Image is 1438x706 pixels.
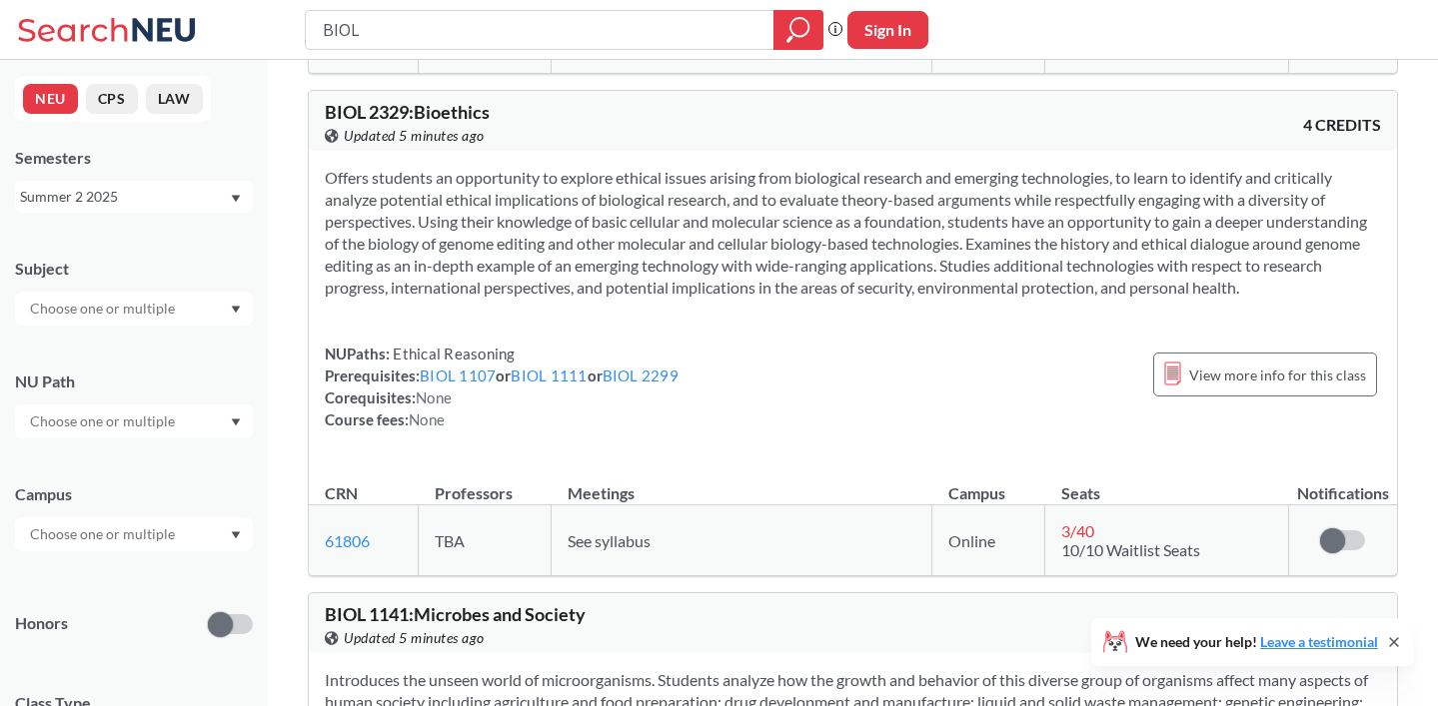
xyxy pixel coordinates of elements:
[344,627,485,649] span: Updated 5 minutes ago
[15,404,253,438] div: Dropdown arrow
[325,101,490,123] span: BIOL 2329 : Bioethics
[390,345,516,362] span: Ethical Reasoning
[231,418,241,426] svg: Dropdown arrow
[325,343,679,430] div: NUPaths: Prerequisites: or or Corequisites: Course fees:
[325,531,370,550] a: 61806
[1303,616,1381,638] span: 4 CREDITS
[15,483,253,505] div: Campus
[146,84,203,114] button: LAW
[511,366,587,384] a: BIOL 1111
[1260,633,1378,650] a: Leave a testimonial
[1303,114,1381,136] span: 4 CREDITS
[23,84,78,114] button: NEU
[20,522,188,546] input: Choose one or multiple
[15,612,68,635] p: Honors
[15,517,253,551] div: Dropdown arrow
[773,10,823,50] div: magnifying glass
[847,11,928,49] button: Sign In
[325,482,358,504] div: CRN
[321,13,759,47] input: Class, professor, course number, "phrase"
[344,125,485,147] span: Updated 5 minutes ago
[20,409,188,433] input: Choose one or multiple
[416,388,452,406] span: None
[1189,362,1366,387] span: View more info for this class
[20,186,229,208] div: Summer 2 2025
[786,16,810,44] svg: magnifying glass
[419,505,552,576] td: TBA
[15,370,253,392] div: NU Path
[15,181,253,213] div: Summer 2 2025Dropdown arrow
[86,84,138,114] button: CPS
[15,147,253,169] div: Semesters
[1045,462,1288,505] th: Seats
[1061,521,1094,540] span: 3 / 40
[932,505,1045,576] td: Online
[325,603,586,625] span: BIOL 1141 : Microbes and Society
[15,258,253,280] div: Subject
[568,531,651,550] span: See syllabus
[325,167,1381,299] section: Offers students an opportunity to explore ethical issues arising from biological research and eme...
[419,462,552,505] th: Professors
[231,531,241,539] svg: Dropdown arrow
[20,297,188,321] input: Choose one or multiple
[420,366,496,384] a: BIOL 1107
[1061,540,1200,559] span: 10/10 Waitlist Seats
[1288,462,1397,505] th: Notifications
[15,292,253,326] div: Dropdown arrow
[231,195,241,203] svg: Dropdown arrow
[231,306,241,314] svg: Dropdown arrow
[603,366,679,384] a: BIOL 2299
[409,410,445,428] span: None
[1135,635,1378,649] span: We need your help!
[932,462,1045,505] th: Campus
[552,462,932,505] th: Meetings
